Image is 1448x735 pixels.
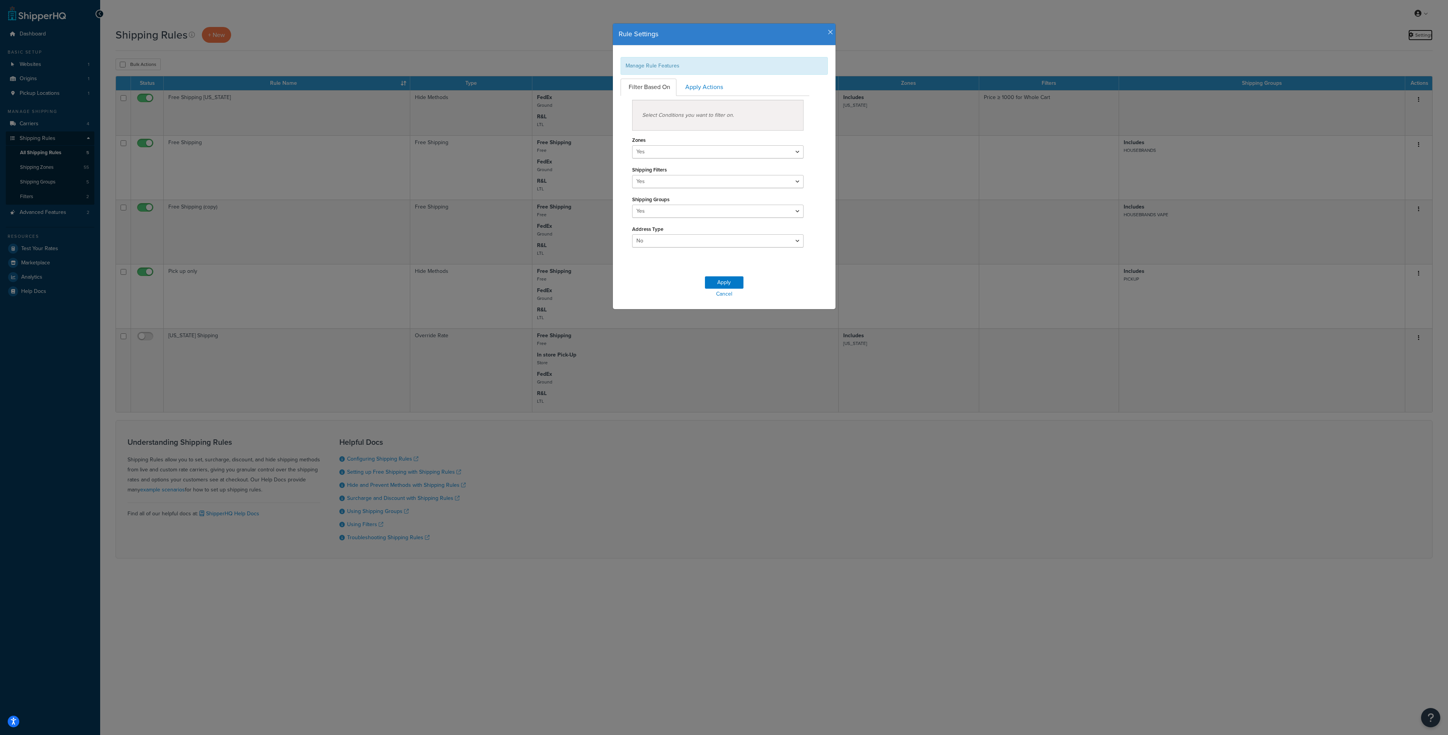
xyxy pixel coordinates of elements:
[632,226,663,232] label: Address Type
[621,57,828,75] div: Manage Rule Features
[632,137,646,143] label: Zones
[632,100,804,131] div: Select Conditions you want to filter on.
[613,289,836,299] a: Cancel
[705,276,743,289] button: Apply
[677,79,729,96] a: Apply Actions
[632,167,667,173] label: Shipping Filters
[632,197,669,202] label: Shipping Groups
[619,29,830,39] h4: Rule Settings
[621,79,676,96] a: Filter Based On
